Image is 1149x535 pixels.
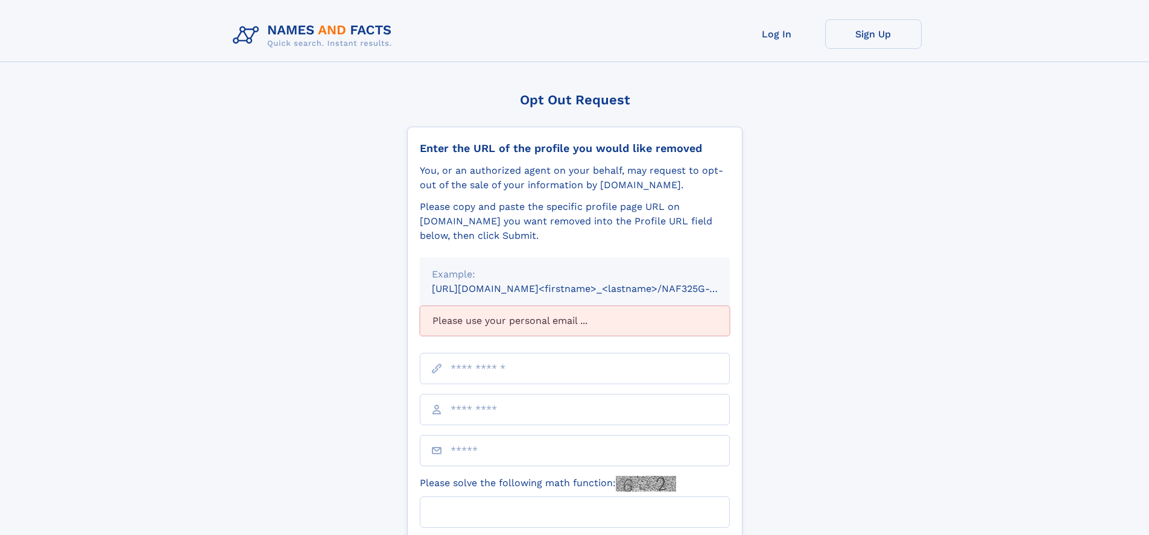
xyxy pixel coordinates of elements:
label: Please solve the following math function: [420,476,676,492]
a: Log In [729,19,825,49]
div: Enter the URL of the profile you would like removed [420,142,730,155]
div: Please copy and paste the specific profile page URL on [DOMAIN_NAME] you want removed into the Pr... [420,200,730,243]
div: Opt Out Request [407,92,742,107]
img: Logo Names and Facts [228,19,402,52]
div: Please use your personal email ... [420,306,730,336]
div: You, or an authorized agent on your behalf, may request to opt-out of the sale of your informatio... [420,163,730,192]
a: Sign Up [825,19,922,49]
small: [URL][DOMAIN_NAME]<firstname>_<lastname>/NAF325G-xxxxxxxx [432,283,753,294]
div: Example: [432,267,718,282]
